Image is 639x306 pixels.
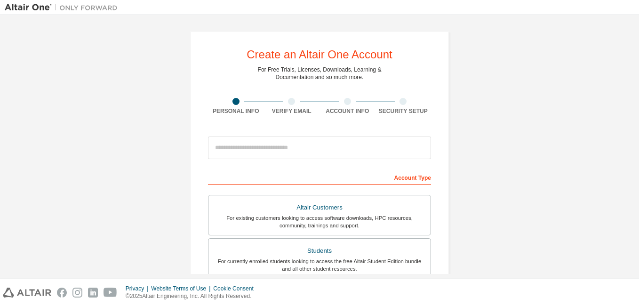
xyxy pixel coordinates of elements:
div: For Free Trials, Licenses, Downloads, Learning & Documentation and so much more. [258,66,382,81]
img: youtube.svg [104,288,117,298]
div: Create an Altair One Account [247,49,392,60]
div: Altair Customers [214,201,425,214]
div: Verify Email [264,107,320,115]
img: facebook.svg [57,288,67,298]
img: Altair One [5,3,122,12]
div: For currently enrolled students looking to access the free Altair Student Edition bundle and all ... [214,258,425,273]
img: linkedin.svg [88,288,98,298]
div: Privacy [126,285,151,292]
div: Account Type [208,169,431,185]
div: Account Info [319,107,375,115]
img: altair_logo.svg [3,288,51,298]
div: Website Terms of Use [151,285,213,292]
div: For existing customers looking to access software downloads, HPC resources, community, trainings ... [214,214,425,229]
img: instagram.svg [72,288,82,298]
div: Personal Info [208,107,264,115]
p: © 2025 Altair Engineering, Inc. All Rights Reserved. [126,292,259,300]
div: Cookie Consent [213,285,259,292]
div: Students [214,244,425,258]
div: Security Setup [375,107,431,115]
